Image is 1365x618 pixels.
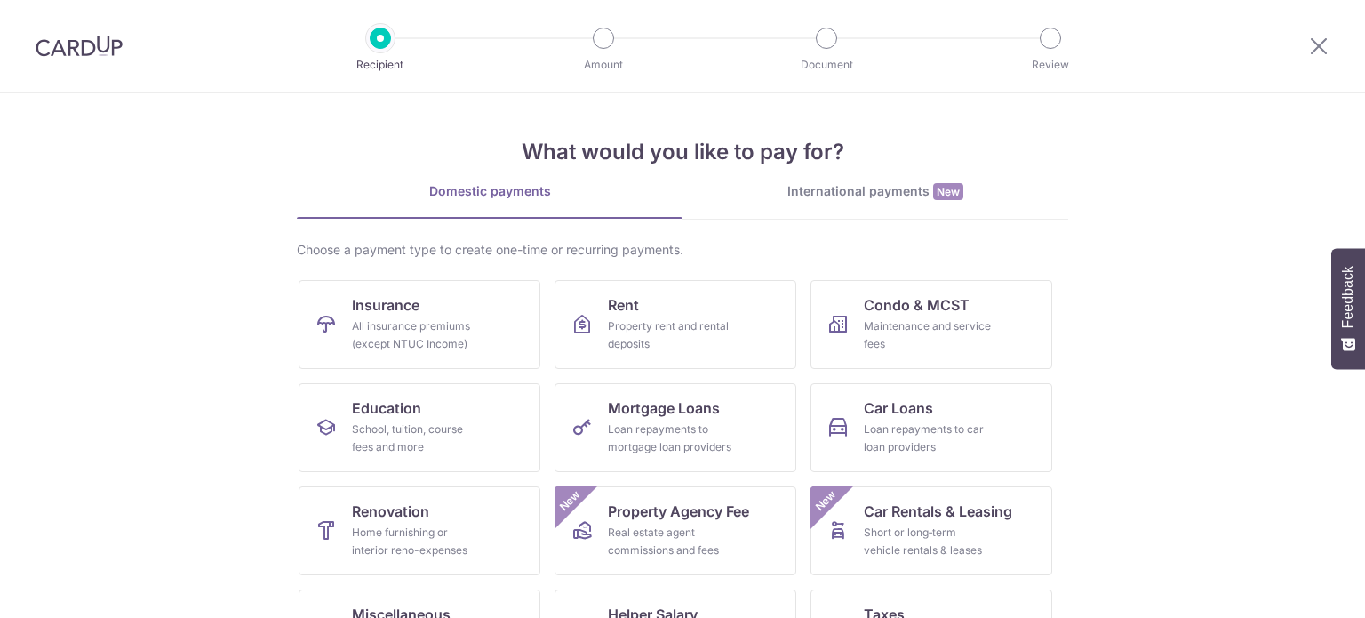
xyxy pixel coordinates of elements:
[352,421,480,456] div: School, tuition, course fees and more
[608,294,639,316] span: Rent
[297,136,1068,168] h4: What would you like to pay for?
[761,56,892,74] p: Document
[352,317,480,353] div: All insurance premiums (except NTUC Income)
[864,524,992,559] div: Short or long‑term vehicle rentals & leases
[36,36,123,57] img: CardUp
[864,501,1012,522] span: Car Rentals & Leasing
[608,524,736,559] div: Real estate agent commissions and fees
[315,56,446,74] p: Recipient
[297,241,1068,259] div: Choose a payment type to create one-time or recurring payments.
[810,383,1052,472] a: Car LoansLoan repayments to car loan providers
[555,486,585,516] span: New
[810,486,1052,575] a: Car Rentals & LeasingShort or long‑term vehicle rentals & leasesNew
[297,182,682,200] div: Domestic payments
[810,280,1052,369] a: Condo & MCSTMaintenance and service fees
[1331,248,1365,369] button: Feedback - Show survey
[608,421,736,456] div: Loan repayments to mortgage loan providers
[1340,266,1356,328] span: Feedback
[555,280,796,369] a: RentProperty rent and rental deposits
[1251,565,1347,609] iframe: Opens a widget where you can find more information
[555,383,796,472] a: Mortgage LoansLoan repayments to mortgage loan providers
[352,294,419,316] span: Insurance
[299,486,540,575] a: RenovationHome furnishing or interior reno-expenses
[864,317,992,353] div: Maintenance and service fees
[608,501,749,522] span: Property Agency Fee
[682,182,1068,201] div: International payments
[352,397,421,419] span: Education
[352,501,429,522] span: Renovation
[299,280,540,369] a: InsuranceAll insurance premiums (except NTUC Income)
[352,524,480,559] div: Home furnishing or interior reno-expenses
[864,397,933,419] span: Car Loans
[608,317,736,353] div: Property rent and rental deposits
[555,486,796,575] a: Property Agency FeeReal estate agent commissions and feesNew
[864,421,992,456] div: Loan repayments to car loan providers
[933,183,963,200] span: New
[811,486,841,516] span: New
[608,397,720,419] span: Mortgage Loans
[299,383,540,472] a: EducationSchool, tuition, course fees and more
[864,294,970,316] span: Condo & MCST
[538,56,669,74] p: Amount
[985,56,1116,74] p: Review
